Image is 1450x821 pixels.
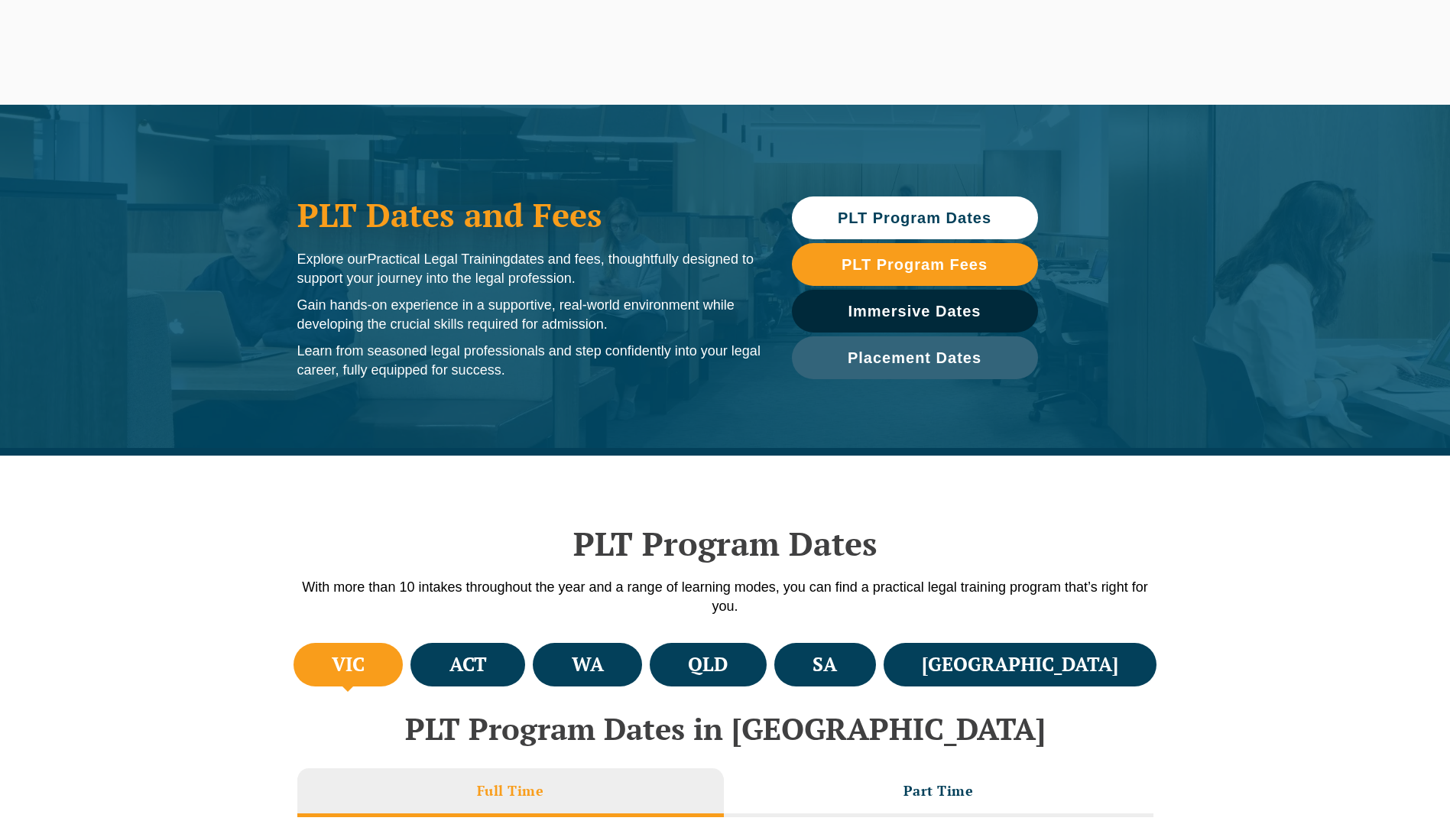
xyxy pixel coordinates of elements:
a: PLT Program Dates [792,196,1038,239]
p: Gain hands-on experience in a supportive, real-world environment while developing the crucial ski... [297,296,761,334]
h4: QLD [688,652,728,677]
h3: Full Time [477,782,544,800]
h4: VIC [332,652,365,677]
span: Placement Dates [848,350,981,365]
h3: Part Time [903,782,974,800]
h1: PLT Dates and Fees [297,196,761,234]
p: Learn from seasoned legal professionals and step confidently into your legal career, fully equipp... [297,342,761,380]
h4: SA [813,652,837,677]
span: Practical Legal Training [368,251,511,267]
h4: ACT [449,652,487,677]
h2: PLT Program Dates in [GEOGRAPHIC_DATA] [290,712,1161,745]
h4: [GEOGRAPHIC_DATA] [922,652,1118,677]
p: With more than 10 intakes throughout the year and a range of learning modes, you can find a pract... [290,578,1161,616]
p: Explore our dates and fees, thoughtfully designed to support your journey into the legal profession. [297,250,761,288]
span: PLT Program Fees [842,257,988,272]
h2: PLT Program Dates [290,524,1161,563]
span: Immersive Dates [848,303,981,319]
h4: WA [572,652,604,677]
span: PLT Program Dates [838,210,991,226]
a: Placement Dates [792,336,1038,379]
a: PLT Program Fees [792,243,1038,286]
a: Immersive Dates [792,290,1038,333]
